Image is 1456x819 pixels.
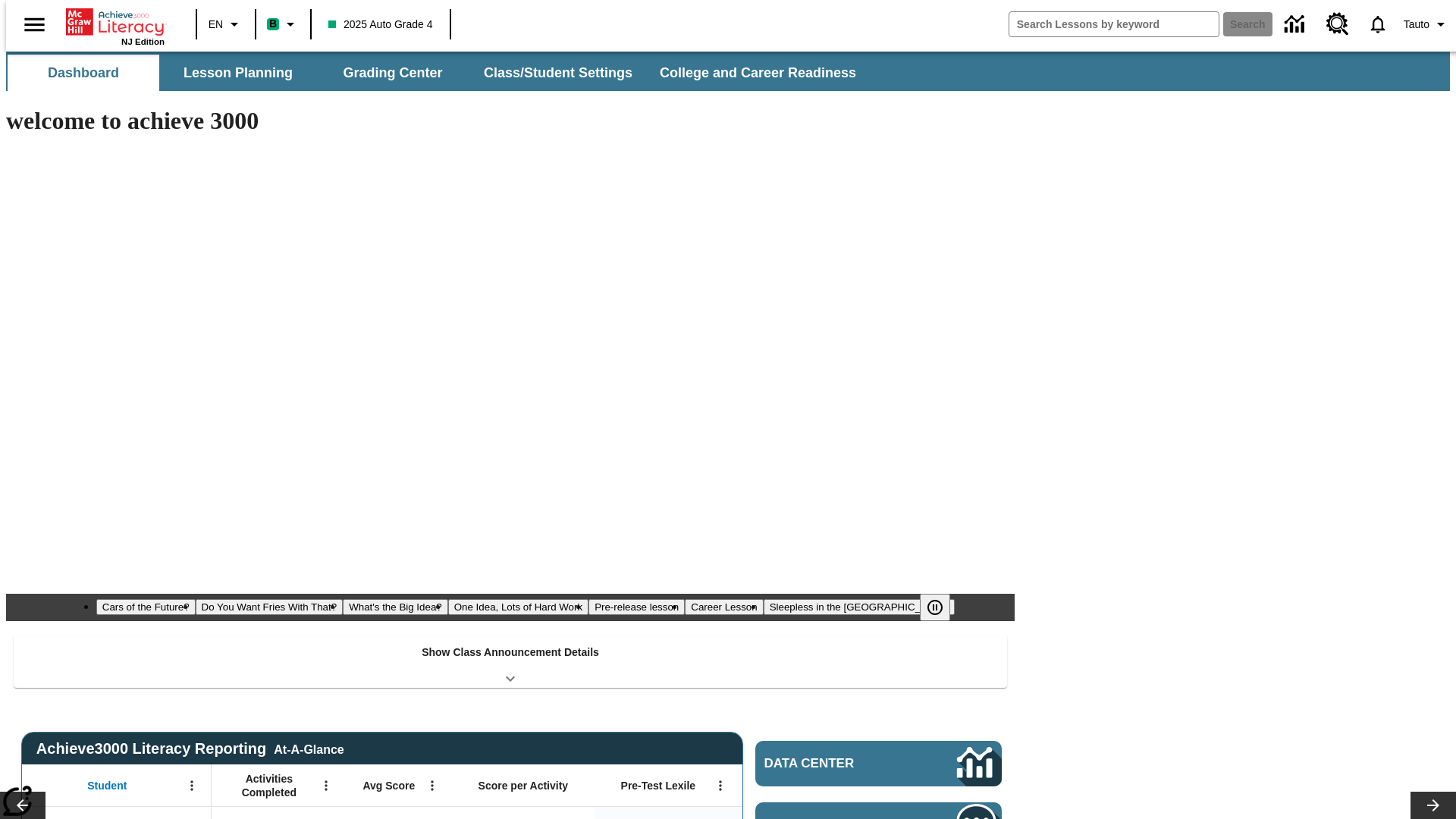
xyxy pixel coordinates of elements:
[421,774,444,797] button: Open Menu
[317,55,469,91] button: Grading Center
[162,55,314,91] button: Lesson Planning
[1410,792,1456,819] button: Lesson carousel, Next
[87,779,127,792] span: Student
[121,37,165,46] span: NJ Edition
[1404,17,1429,33] span: Tauto
[479,779,569,792] span: Score per Activity
[66,5,165,46] div: Home
[328,17,433,33] span: 2025 Auto Grade 4
[14,635,1007,688] div: Show Class Announcement Details
[1276,4,1317,45] a: Data Center
[472,55,645,91] button: Class/Student Settings
[755,741,1002,786] a: Data Center
[764,599,955,615] button: Slide 7 Sleepless in the Animal Kingdom
[343,599,448,615] button: Slide 3 What's the Big Idea?
[12,2,57,47] button: Open side menu
[6,55,870,91] div: SubNavbar
[180,774,203,797] button: Open Menu
[648,55,868,91] button: College and Career Readiness
[709,774,732,797] button: Open Menu
[202,11,250,38] button: Language: EN, Select a language
[261,11,306,38] button: Boost Class color is mint green. Change class color
[685,599,763,615] button: Slide 6 Career Lesson
[588,599,685,615] button: Slide 5 Pre-release lesson
[920,594,965,621] div: Pause
[36,740,344,758] span: Achieve3000 Literacy Reporting
[6,52,1450,91] div: SubNavbar
[274,740,344,757] div: At-A-Glance
[920,594,950,621] button: Pause
[66,7,165,37] a: Home
[448,599,588,615] button: Slide 4 One Idea, Lots of Hard Work
[8,55,159,91] button: Dashboard
[1358,5,1398,44] a: Notifications
[96,599,196,615] button: Slide 1 Cars of the Future?
[1009,12,1219,36] input: search field
[196,599,344,615] button: Slide 2 Do You Want Fries With That?
[219,772,319,799] span: Activities Completed
[422,645,599,661] p: Show Class Announcement Details
[621,779,696,792] span: Pre-Test Lexile
[1317,4,1358,45] a: Resource Center, Will open in new tab
[764,756,906,771] span: Data Center
[315,774,337,797] button: Open Menu
[209,17,223,33] span: EN
[1398,11,1456,38] button: Profile/Settings
[6,107,1015,135] h1: welcome to achieve 3000
[269,14,277,33] span: B
[362,779,415,792] span: Avg Score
